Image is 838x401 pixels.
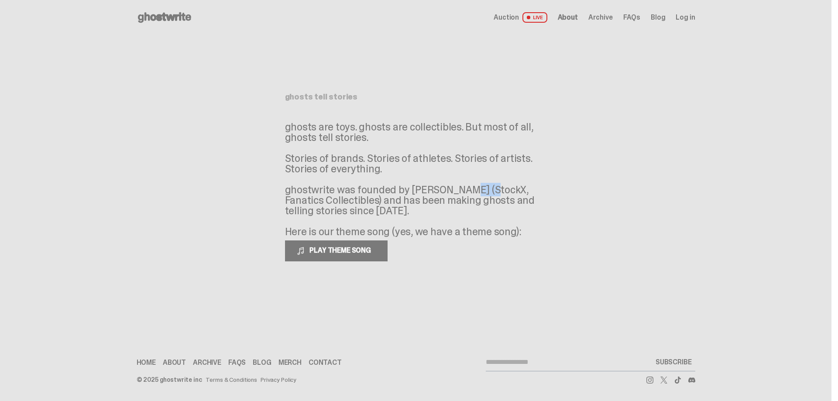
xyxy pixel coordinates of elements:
[494,12,547,23] a: Auction LIVE
[206,377,257,383] a: Terms & Conditions
[193,359,221,366] a: Archive
[285,240,388,261] button: PLAY THEME SONG
[522,12,547,23] span: LIVE
[285,122,547,237] p: ghosts are toys. ghosts are collectibles. But most of all, ghosts tell stories. Stories of brands...
[285,93,547,101] h1: ghosts tell stories
[623,14,640,21] a: FAQs
[253,359,271,366] a: Blog
[278,359,302,366] a: Merch
[228,359,246,366] a: FAQs
[588,14,613,21] a: Archive
[651,14,665,21] a: Blog
[309,359,342,366] a: Contact
[494,14,519,21] span: Auction
[676,14,695,21] a: Log in
[558,14,578,21] a: About
[137,377,202,383] div: © 2025 ghostwrite inc
[137,359,156,366] a: Home
[306,246,376,255] span: PLAY THEME SONG
[261,377,296,383] a: Privacy Policy
[163,359,186,366] a: About
[652,353,695,371] button: SUBSCRIBE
